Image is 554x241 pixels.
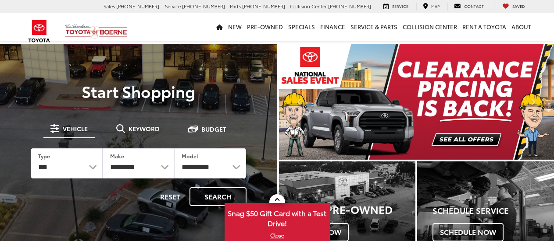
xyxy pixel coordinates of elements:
span: Map [431,3,440,9]
span: [PHONE_NUMBER] [242,3,285,10]
h4: Schedule Service [432,206,554,215]
span: Saved [512,3,525,9]
a: Home [214,13,225,41]
label: Make [110,152,124,160]
a: My Saved Vehicles [496,3,532,10]
button: Search [189,187,247,206]
span: [PHONE_NUMBER] [116,3,159,10]
span: Keyword [129,126,160,132]
a: Map [416,3,446,10]
a: Finance [318,13,348,41]
span: [PHONE_NUMBER] [182,3,225,10]
span: [PHONE_NUMBER] [328,3,371,10]
img: Toyota [23,17,56,45]
a: Rent a Toyota [460,13,509,41]
label: Model [182,152,198,160]
a: About [509,13,534,41]
h3: Shop Pre-Owned [294,203,416,215]
a: Pre-Owned [244,13,286,41]
button: Click to view previous picture. [279,61,320,142]
a: Service & Parts: Opens in a new tab [348,13,400,41]
span: Sales [104,3,115,10]
a: Service [377,3,415,10]
p: Start Shopping [18,82,259,100]
label: Type [38,152,50,160]
a: Specials [286,13,318,41]
a: New [225,13,244,41]
span: Contact [464,3,484,9]
span: Parts [230,3,241,10]
a: Collision Center [400,13,460,41]
span: Snag $50 Gift Card with a Test Drive! [225,204,329,231]
button: Reset [153,187,188,206]
a: Contact [447,3,490,10]
span: Service [165,3,181,10]
span: Collision Center [290,3,327,10]
span: Vehicle [63,126,88,132]
span: Service [392,3,408,9]
span: Budget [201,126,226,132]
img: Vic Vaughan Toyota of Boerne [65,24,128,39]
button: Click to view next picture. [513,61,554,142]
